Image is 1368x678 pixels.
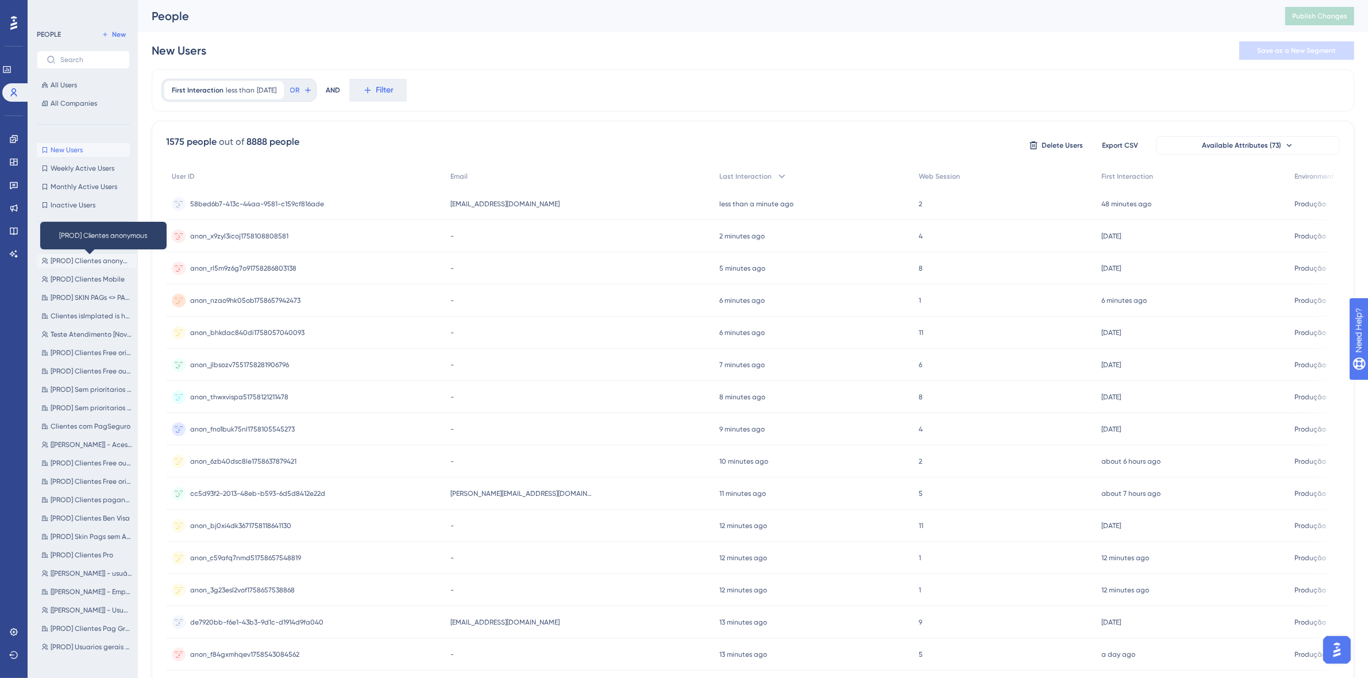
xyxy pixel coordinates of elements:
[919,521,923,530] span: 11
[172,172,195,181] span: User ID
[172,86,223,95] span: First Interaction
[37,161,130,175] button: Weekly Active Users
[1292,11,1347,21] span: Publish Changes
[37,198,130,212] button: Inactive Users
[919,199,922,209] span: 2
[919,457,922,466] span: 2
[1101,200,1151,208] time: 48 minutes ago
[450,585,454,595] span: -
[1258,46,1336,55] span: Save as a New Segment
[27,3,72,17] span: Need Help?
[51,459,132,468] span: [PROD] Clientes Free ou Pag_Gratis
[450,618,560,627] span: [EMAIL_ADDRESS][DOMAIN_NAME]
[1320,633,1354,667] iframe: UserGuiding AI Assistant Launcher
[51,182,117,191] span: Monthly Active Users
[51,403,132,413] span: [PROD] Sem prioritarios Pags L2
[919,585,921,595] span: 1
[288,81,314,99] button: OR
[1101,586,1149,594] time: 12 minutes ago
[1294,585,1326,595] span: Produção
[1027,136,1085,155] button: Delete Users
[37,511,137,525] button: [PROD] Clientes Ben Visa
[246,135,299,149] div: 8888 people
[152,43,206,59] div: New Users
[450,296,454,305] span: -
[450,172,468,181] span: Email
[719,586,767,594] time: 12 minutes ago
[450,328,454,337] span: -
[37,328,137,341] button: Teste Atendimento [Novo]
[1101,457,1161,465] time: about 6 hours ago
[1294,360,1326,369] span: Produção
[1101,264,1121,272] time: [DATE]
[37,364,137,378] button: [PROD] Clientes Free ou Pro
[112,30,126,39] span: New
[719,650,767,658] time: 13 minutes ago
[51,477,132,486] span: [PROD] Clientes Free origem Pag_gratis
[1294,425,1326,434] span: Produção
[1101,361,1121,369] time: [DATE]
[719,393,765,401] time: 8 minutes ago
[51,293,132,302] span: [PROD] SKIN PAGs <> PAG_GRATIS | HUB | FREE | PRO
[51,606,132,615] span: [[PERSON_NAME]] - Usuários em DEV e STG
[1202,141,1281,150] span: Available Attributes (73)
[1239,41,1354,60] button: Save as a New Segment
[190,553,301,563] span: anon_c59afq7nmd51758657548819
[1294,392,1326,402] span: Produção
[51,330,132,339] span: Teste Atendimento [Novo]
[37,603,137,617] button: [[PERSON_NAME]] - Usuários em DEV e STG
[450,360,454,369] span: -
[190,360,289,369] span: anon_jlbsozv7551758281906796
[51,440,132,449] span: [[PERSON_NAME]] - Acesso Firefox
[1092,136,1149,155] button: Export CSV
[1101,296,1147,305] time: 6 minutes ago
[1042,141,1083,150] span: Delete Users
[719,554,767,562] time: 12 minutes ago
[37,272,137,286] button: [PROD] Clientes Mobile
[37,254,137,268] button: [PROD] Clientes anonymous
[1101,490,1161,498] time: about 7 hours ago
[450,650,454,659] span: -
[190,264,296,273] span: anon_rl5m9z6g7o91758286803138
[1156,136,1340,155] button: Available Attributes (73)
[190,618,323,627] span: de7920bb-f6e1-43b3-9d1c-d1914d9fa040
[1101,554,1149,562] time: 12 minutes ago
[1285,7,1354,25] button: Publish Changes
[719,425,765,433] time: 9 minutes ago
[450,264,454,273] span: -
[1101,329,1121,337] time: [DATE]
[919,489,923,498] span: 5
[37,419,137,433] button: Clientes com PagSeguro
[190,328,305,337] span: anon_bhkdac840di1758057040093
[719,618,767,626] time: 13 minutes ago
[226,86,255,95] span: less than
[1101,650,1135,658] time: a day ago
[719,296,765,305] time: 6 minutes ago
[51,80,77,90] span: All Users
[37,438,137,452] button: [[PERSON_NAME]] - Acesso Firefox
[51,256,132,265] span: [PROD] Clientes anonymous
[719,329,765,337] time: 6 minutes ago
[450,489,594,498] span: [PERSON_NAME][EMAIL_ADDRESS][DOMAIN_NAME]
[37,456,137,470] button: [PROD] Clientes Free ou Pag_Gratis
[37,180,130,194] button: Monthly Active Users
[450,199,560,209] span: [EMAIL_ADDRESS][DOMAIN_NAME]
[37,640,137,654] button: [PROD] Usuarios gerais <> internos
[37,346,137,360] button: [PROD] Clientes Free origem Mercado
[51,275,125,284] span: [PROD] Clientes Mobile
[37,78,130,92] button: All Users
[190,650,299,659] span: anon_f84gxmhqev1758543084562
[919,360,922,369] span: 6
[919,264,923,273] span: 8
[51,385,132,394] span: [PROD] Sem prioritarios Pags L1
[51,550,113,560] span: [PROD] Clientes Pro
[919,232,923,241] span: 4
[719,264,765,272] time: 5 minutes ago
[51,624,132,633] span: [PROD] Clientes Pag Grátis
[51,422,130,431] span: Clientes com PagSeguro
[51,514,130,523] span: [PROD] Clientes Ben Visa
[326,79,340,102] div: AND
[166,135,217,149] div: 1575 people
[51,145,83,155] span: New Users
